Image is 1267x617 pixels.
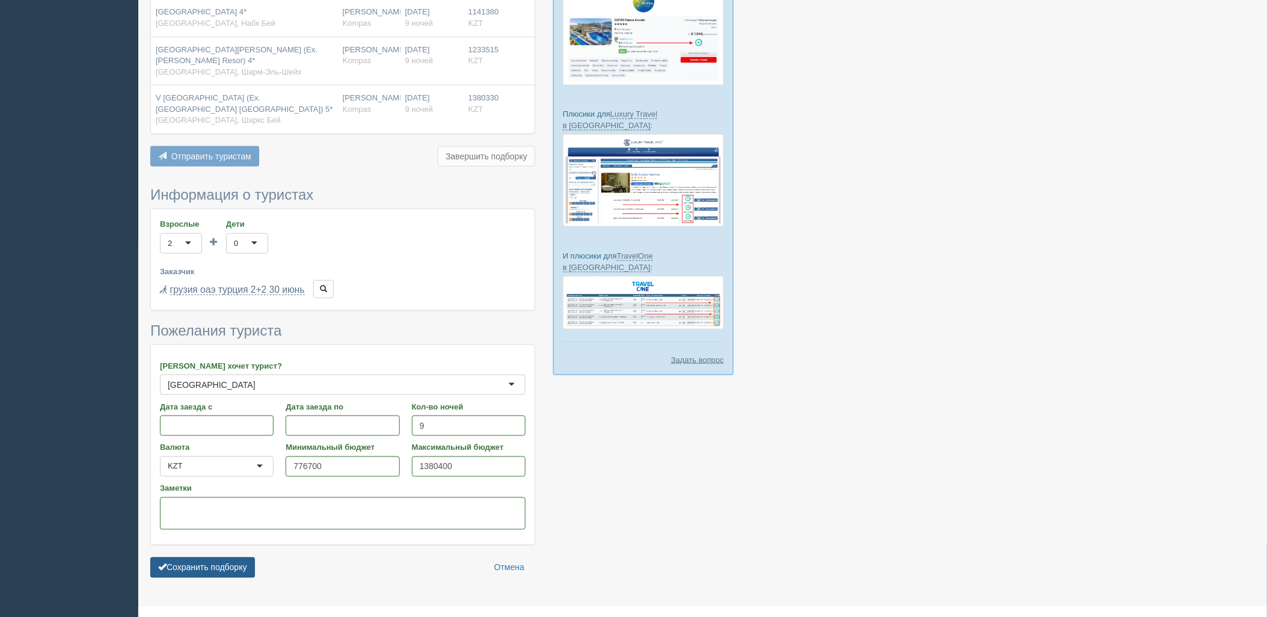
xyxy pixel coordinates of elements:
[226,218,268,230] label: Дети
[150,146,259,167] button: Отправить туристам
[156,45,318,66] span: [GEOGRAPHIC_DATA][PERSON_NAME] (Ex. [PERSON_NAME] Resor) 4*
[563,134,724,227] img: luxury-travel-%D0%BF%D0%BE%D0%B4%D0%B1%D0%BE%D1%80%D0%BA%D0%B0-%D1%81%D1%80%D0%BC-%D0%B4%D0%BB%D1...
[468,45,499,54] span: 1233515
[343,93,396,115] div: [PERSON_NAME]
[160,360,526,372] label: [PERSON_NAME] хочет турист?
[171,152,251,161] span: Отправить туристам
[563,251,653,272] a: TravelOne в [GEOGRAPHIC_DATA]
[405,45,459,67] div: [DATE]
[412,442,526,453] label: Максимальный бюджет
[343,7,396,29] div: [PERSON_NAME]
[168,461,183,473] div: KZT
[160,401,274,413] label: Дата заезда с
[156,67,302,76] span: [GEOGRAPHIC_DATA], Шарм-Эль-Шейх
[150,557,255,578] button: Сохранить подборку
[168,238,172,250] div: 2
[160,442,274,453] label: Валюта
[468,93,499,102] span: 1380330
[150,322,281,339] span: Пожелания туриста
[468,56,483,65] span: KZT
[343,19,372,28] span: Kompas
[156,19,275,28] span: [GEOGRAPHIC_DATA], Набк Бей
[468,105,483,114] span: KZT
[405,93,459,115] div: [DATE]
[343,105,372,114] span: Kompas
[563,276,724,330] img: travel-one-%D0%BF%D1%96%D0%B4%D0%B1%D1%96%D1%80%D0%BA%D0%B0-%D1%81%D1%80%D0%BC-%D0%B4%D0%BB%D1%8F...
[563,108,724,131] p: Плюсики для :
[286,401,399,413] label: Дата заезда по
[438,146,535,167] button: Завершить подборку
[160,266,526,277] label: Заказчик
[486,557,532,578] a: Отмена
[412,416,526,436] input: 7-10 или 7,10,14
[343,56,372,65] span: Kompas
[156,115,281,124] span: [GEOGRAPHIC_DATA], Шаркс Бей
[405,19,433,28] span: 9 ночей
[156,7,247,16] span: [GEOGRAPHIC_DATA] 4*
[160,483,526,494] label: Заметки
[234,238,238,250] div: 0
[160,218,202,230] label: Взрослые
[156,93,333,114] span: V [GEOGRAPHIC_DATA] (Ex. [GEOGRAPHIC_DATA] [GEOGRAPHIC_DATA]) 5*
[150,187,535,203] h3: Информация о туристах
[405,7,459,29] div: [DATE]
[405,56,433,65] span: 9 ночей
[563,250,724,273] p: И плюсики для :
[405,105,433,114] span: 9 ночей
[343,45,396,67] div: [PERSON_NAME]
[412,401,526,413] label: Кол-во ночей
[468,7,499,16] span: 1141380
[563,109,657,130] a: Luxury Travel в [GEOGRAPHIC_DATA]
[671,354,724,366] a: Задать вопрос
[468,19,483,28] span: KZT
[170,284,305,295] a: грузия оаэ турция 2+2 30 июнь
[286,442,399,453] label: Минимальный бюджет
[168,379,256,391] div: [GEOGRAPHIC_DATA]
